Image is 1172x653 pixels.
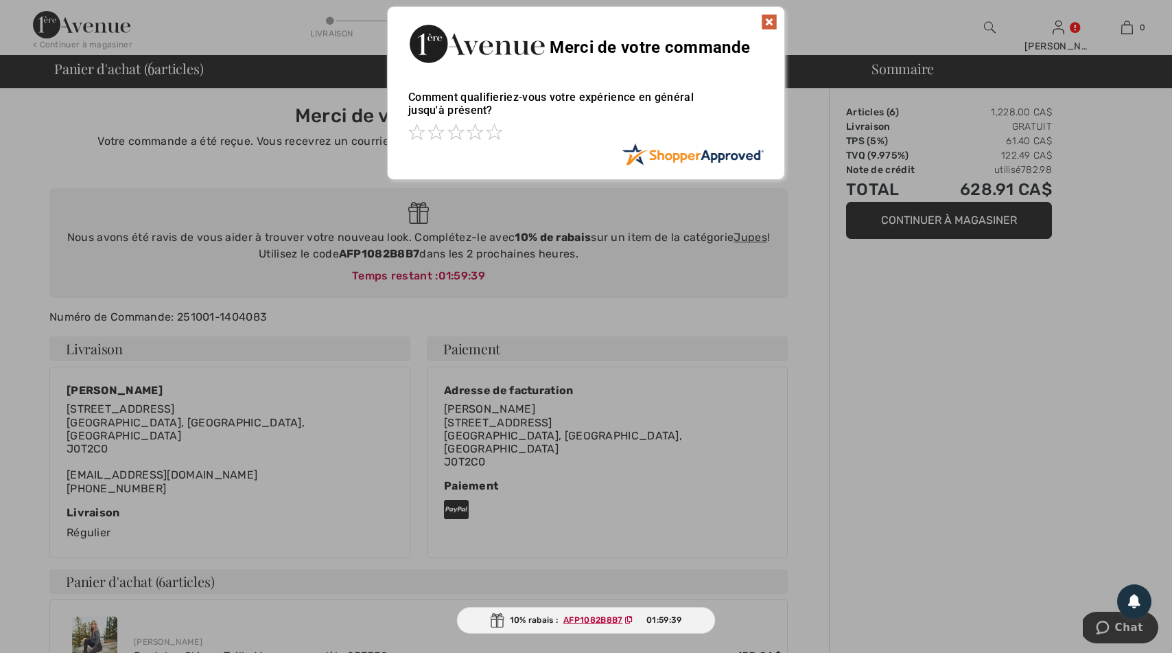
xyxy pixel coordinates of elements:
[491,613,504,628] img: Gift.svg
[32,10,60,22] span: Chat
[408,77,764,143] div: Comment qualifieriez-vous votre expérience en général jusqu'à présent?
[550,38,750,57] span: Merci de votre commande
[563,615,622,625] ins: AFP1082B8B7
[457,607,716,634] div: 10% rabais :
[646,614,681,626] span: 01:59:39
[408,21,546,67] img: Merci de votre commande
[761,14,777,30] img: x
